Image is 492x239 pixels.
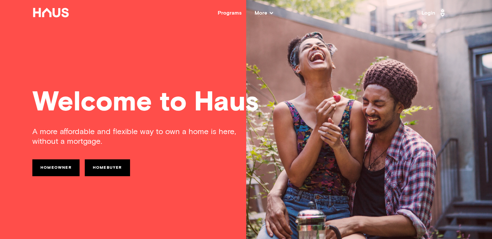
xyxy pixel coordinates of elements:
[421,8,447,18] a: Login
[255,10,273,16] span: More
[32,159,80,176] a: Homeowner
[218,10,242,16] a: Programs
[32,89,460,117] div: Welcome to Haus
[32,127,246,146] div: A more affordable and flexible way to own a home is here, without a mortgage.
[85,159,130,176] a: Homebuyer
